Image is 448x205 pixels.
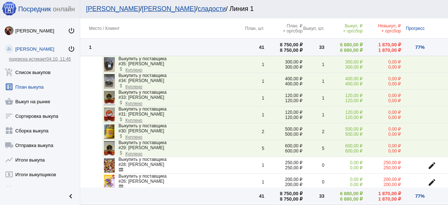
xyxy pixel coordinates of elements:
span: Куплено [125,151,142,156]
mat-icon: group [5,185,13,193]
div: 120,00 ₽ 120,00 ₽ [264,93,303,103]
td: 77% [401,187,425,205]
a: сладости [198,5,226,12]
td: 1 [80,39,242,56]
div: 500,00 ₽ 500,00 ₽ [264,127,303,137]
div: 120,00 ₽ 120,00 ₽ [324,110,363,120]
img: mNzbDp4n0wSIgEEpFLcigreu6IexJv-aSQ3Fcd_vuHSy7lfy-1REjWWcPDZWNsUAd6NImYj1gcg2BwKMakuZjpdR.jpg [104,124,114,139]
mat-icon: local_shipping [5,141,13,150]
th: Место / Клиент [80,18,242,39]
div: 300,00 ₽ 300,00 ₽ [324,59,363,70]
div: 1 [242,79,264,84]
mat-icon: edit [428,161,436,170]
span: Куплено [125,67,142,73]
td: 77% [401,39,425,56]
th: Выкуп, шт. [303,18,324,39]
div: 120,00 ₽ 120,00 ₽ [324,93,363,103]
div: 500,00 ₽ 500,00 ₽ [324,127,363,137]
span: Куплено [125,101,142,106]
div: Выкупить у поставщика [118,90,167,95]
div: 5 [303,146,324,151]
mat-icon: attach_money [118,100,124,105]
img: XEWjAF850yU.jpg [104,108,115,122]
mat-icon: list_alt [5,82,13,91]
div: 400,00 ₽ 400,00 ₽ [324,76,363,86]
span: Куплено [125,118,142,123]
mat-icon: attach_money [118,150,124,155]
div: 1 [242,112,264,117]
div: 2 [303,129,324,134]
mat-icon: chevron_left [66,192,75,201]
div: Выкупить у поставщика [118,107,167,112]
div: 200,00 ₽ 200,00 ₽ [363,177,401,187]
div: 0 [303,179,324,185]
div: 250,00 ₽ 250,00 ₽ [264,160,303,170]
div: 1 [303,79,324,84]
mat-icon: add_shopping_cart [5,68,13,77]
img: OEt1cv.jpg [104,74,115,89]
td: 33 [303,39,324,56]
span: онлайн [53,5,75,13]
img: iBjLVZcBnfAPO36GDah7MtRQbMCVaT3zh8H6lRE71ukNjH28ViyGD2nrnhOogRS9GXBgKazjvNZ9SUyU34RqP45a.jpg [104,141,115,156]
mat-icon: fiber_new [118,184,124,189]
mat-icon: local_atm [5,170,13,179]
mat-icon: widgets [5,126,13,135]
span: Куплено [125,84,142,89]
div: Выкупить у поставщика [118,157,167,162]
td: 6 880,00 ₽ 6 880,00 ₽ [324,39,363,56]
td: 8 750,00 ₽ 8 750,00 ₽ [264,39,303,56]
mat-icon: edit [428,178,436,187]
div: / / / Линия 1 [86,5,435,13]
mat-icon: power_settings_new [68,27,75,34]
mat-icon: fiber_new [118,167,124,172]
div: 300,00 ₽ 300,00 ₽ [264,59,303,70]
mat-icon: shopping_basket [5,97,13,106]
div: 0,00 ₽ 0,00 ₽ [363,76,401,86]
div: 2 [242,129,264,134]
div: 400,00 ₽ 400,00 ₽ [264,76,303,86]
th: Выкуп, ₽ + оргсбор [324,18,363,39]
mat-icon: attach_money [118,66,124,71]
td: 41 [242,187,264,205]
th: План, ₽ + оргсбор [264,18,303,39]
img: O4awEp9LpKGYEZBxOm6KLRXQrA0SojuAgygPtFCRogdHmNS3bfFw-bnmtcqyXLVtOmoJu9Rw.jpg [5,26,13,35]
div: #34: [PERSON_NAME] [118,78,167,83]
div: [PERSON_NAME] [15,46,68,52]
div: #30: [PERSON_NAME] [118,128,167,134]
div: 0,00 ₽ 0,00 ₽ [363,59,401,70]
div: #26: [PERSON_NAME] [118,179,167,184]
div: 120,00 ₽ 120,00 ₽ [264,110,303,120]
td: 41 [242,39,264,56]
div: Выкупить у поставщика [118,73,167,78]
div: 1 [242,62,264,67]
td: 8 750,00 ₽ 8 750,00 ₽ [264,187,303,205]
mat-icon: attach_money [118,83,124,88]
div: #35: [PERSON_NAME] [118,61,167,66]
td: 6 880,00 ₽ 6 880,00 ₽ [324,187,363,205]
th: Прогресс [401,18,425,39]
span: Посредник [18,5,51,13]
th: План, шт. [242,18,264,39]
div: 200,00 ₽ 200,00 ₽ [264,177,303,187]
span: 04.10, 11:45 [47,57,71,62]
div: 1 [242,179,264,185]
div: 0,00 ₽ 0,00 ₽ [324,160,363,170]
a: [PERSON_NAME] [142,5,196,12]
img: ClBXh1ZwGZ7mjYCQR85XAScQJdopcBU_OJ6xS80xenSE7aLRuJTdl0R4_vfYIcoD0bis_-jnmzLujON3iGPnlitp.jpg [104,175,115,189]
div: #31: [PERSON_NAME] [118,112,167,117]
mat-icon: attach_money [118,134,124,139]
div: 600,00 ₽ 600,00 ₽ [264,143,303,154]
div: #29: [PERSON_NAME] [118,145,167,150]
span: Куплено [125,135,142,140]
img: qAfgsN.jpg [104,57,115,72]
img: apple-icon-60x60.png [2,1,16,16]
div: Выкупить у поставщика [118,56,167,61]
div: #28: [PERSON_NAME] [118,162,167,167]
img: PcszHXnqU4W2DXextiBu7Mw4u6lTQ3yR0qnaqt3FHdxeoBlMzRGwRdGgf941AQGg6O7mCrHxclmXeQZxK4S7RzAe.jpg [104,158,115,173]
div: 250,00 ₽ 250,00 ₽ [363,160,401,170]
td: 1 870,00 ₽ 1 870,00 ₽ [363,39,401,56]
div: 0,00 ₽ 0,00 ₽ [363,93,401,103]
div: 1 [303,62,324,67]
div: 600,00 ₽ 600,00 ₽ [324,143,363,154]
div: 1 [242,96,264,101]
